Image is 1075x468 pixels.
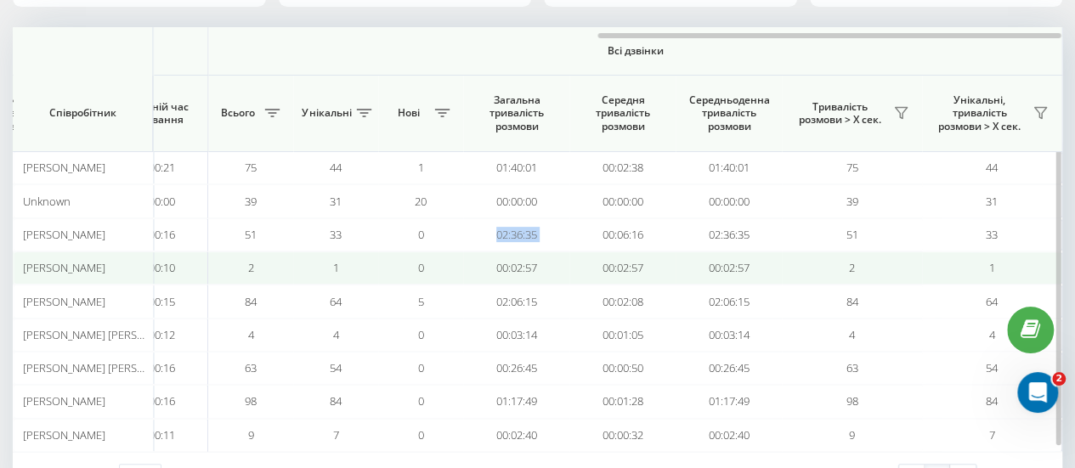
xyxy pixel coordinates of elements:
span: 9 [849,427,855,443]
td: 01:17:49 [676,385,782,418]
span: Нові [387,106,429,120]
td: 02:06:15 [463,285,569,318]
span: 54 [330,360,342,375]
td: 00:02:38 [569,151,676,184]
td: 00:00:10 [102,251,208,285]
span: 54 [986,360,998,375]
span: Унікальні, тривалість розмови > Х сек. [931,93,1027,133]
iframe: Intercom live chat [1017,372,1058,413]
span: Унікальні [302,106,351,120]
span: Середній час очікування [115,100,195,127]
span: 39 [245,194,257,209]
span: 44 [330,160,342,175]
span: 84 [330,393,342,409]
span: [PERSON_NAME] [22,393,105,409]
span: 64 [986,294,998,309]
td: 00:26:45 [463,352,569,385]
span: 5 [418,294,424,309]
span: 2 [248,260,254,275]
span: [PERSON_NAME] [PERSON_NAME] [22,360,190,375]
td: 00:00:00 [463,184,569,217]
td: 02:36:35 [463,218,569,251]
span: 7 [333,427,339,443]
td: 00:02:08 [569,285,676,318]
span: 84 [846,294,858,309]
span: 98 [245,393,257,409]
span: 84 [986,393,998,409]
span: Співробітник [27,106,138,120]
td: 00:03:14 [676,319,782,352]
span: [PERSON_NAME] [22,260,105,275]
span: 75 [245,160,257,175]
span: Середня тривалість розмови [582,93,663,133]
span: [PERSON_NAME] [22,160,105,175]
span: 4 [989,327,995,342]
span: 33 [986,227,998,242]
td: 00:00:00 [676,184,782,217]
span: 51 [245,227,257,242]
span: 0 [418,227,424,242]
span: 4 [248,327,254,342]
span: 9 [248,427,254,443]
td: 00:00:00 [569,184,676,217]
span: Unknown [22,194,70,209]
span: 84 [245,294,257,309]
span: 4 [333,327,339,342]
span: [PERSON_NAME] [22,227,105,242]
td: 00:02:57 [569,251,676,285]
span: 20 [415,194,427,209]
span: Всі дзвінки [258,44,1011,58]
span: 51 [846,227,858,242]
td: 01:17:49 [463,385,569,418]
td: 00:00:12 [102,319,208,352]
span: 2 [849,260,855,275]
span: 7 [989,427,995,443]
span: 2 [1052,372,1066,386]
span: 31 [986,194,998,209]
span: Середньоденна тривалість розмови [688,93,769,133]
span: [PERSON_NAME] [22,294,105,309]
span: Тривалість розмови > Х сек. [790,100,888,127]
td: 00:00:32 [569,419,676,452]
td: 00:02:40 [676,419,782,452]
span: Загальна тривалість розмови [476,93,557,133]
span: 44 [986,160,998,175]
td: 00:01:05 [569,319,676,352]
td: 00:00:16 [102,352,208,385]
span: 64 [330,294,342,309]
td: 00:03:14 [463,319,569,352]
span: 0 [418,427,424,443]
td: 00:02:57 [676,251,782,285]
td: 00:01:28 [569,385,676,418]
span: [PERSON_NAME] [22,427,105,443]
span: Всього [217,106,259,120]
span: 0 [418,327,424,342]
td: 00:02:40 [463,419,569,452]
td: 00:06:16 [569,218,676,251]
td: 00:00:11 [102,419,208,452]
td: 00:00:16 [102,385,208,418]
td: 00:00:15 [102,285,208,318]
span: 0 [418,393,424,409]
td: 00:00:21 [102,151,208,184]
span: 1 [333,260,339,275]
span: 31 [330,194,342,209]
span: 1 [418,160,424,175]
span: 4 [849,327,855,342]
td: 02:06:15 [676,285,782,318]
td: 02:36:35 [676,218,782,251]
td: 01:40:01 [463,151,569,184]
span: 63 [846,360,858,375]
span: [PERSON_NAME] [PERSON_NAME] [22,327,190,342]
span: 63 [245,360,257,375]
td: 00:02:57 [463,251,569,285]
span: 75 [846,160,858,175]
span: 1 [989,260,995,275]
span: 98 [846,393,858,409]
span: 39 [846,194,858,209]
td: 00:00:00 [102,184,208,217]
span: 33 [330,227,342,242]
span: 0 [418,360,424,375]
td: 01:40:01 [676,151,782,184]
td: 00:00:50 [569,352,676,385]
